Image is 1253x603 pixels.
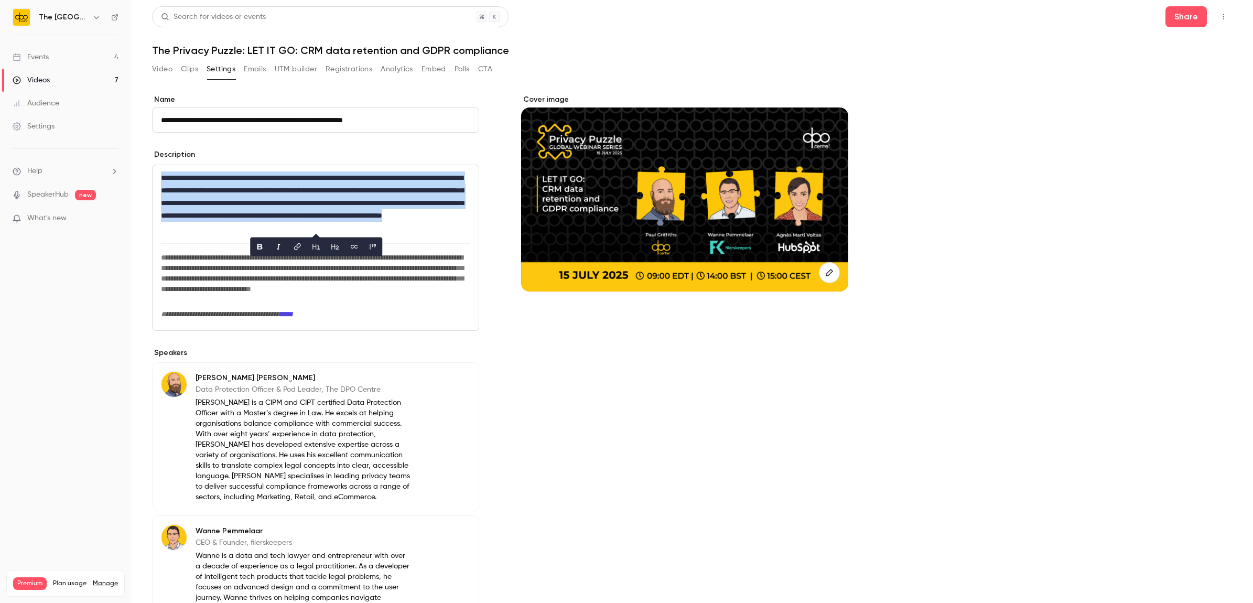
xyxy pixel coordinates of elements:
[181,61,198,78] button: Clips
[153,165,479,330] div: editor
[1165,6,1207,27] button: Share
[455,61,470,78] button: Polls
[161,372,187,397] img: Paul Griffiths
[93,579,118,588] a: Manage
[161,12,266,23] div: Search for videos or events
[432,371,470,388] button: Edit
[152,94,479,105] label: Name
[196,537,411,548] p: CEO & Founder, filerskeepers
[432,524,470,541] button: Edit
[422,61,446,78] button: Embed
[521,94,848,105] label: Cover image
[39,12,88,23] h6: The [GEOGRAPHIC_DATA]
[27,166,42,177] span: Help
[99,591,102,598] span: 7
[1215,8,1232,25] button: Top Bar Actions
[478,61,492,78] button: CTA
[275,61,317,78] button: UTM builder
[364,239,381,255] button: blockquote
[196,526,411,536] p: Wanne Pemmelaar
[207,61,235,78] button: Settings
[251,239,268,255] button: bold
[99,590,118,599] p: / 300
[326,61,372,78] button: Registrations
[244,61,266,78] button: Emails
[196,373,411,383] p: [PERSON_NAME] [PERSON_NAME]
[13,75,50,85] div: Videos
[152,149,195,160] label: Description
[13,577,47,590] span: Premium
[196,397,411,502] p: [PERSON_NAME] is a CIPM and CIPT certified Data Protection Officer with a Master’s degree in Law....
[53,579,87,588] span: Plan usage
[13,121,55,132] div: Settings
[27,213,67,224] span: What's new
[75,190,96,200] span: new
[13,98,59,109] div: Audience
[270,239,287,255] button: italic
[381,61,413,78] button: Analytics
[13,590,33,599] p: Videos
[152,44,1232,57] h1: The Privacy Puzzle: LET IT GO: CRM data retention and GDPR compliance
[152,348,479,358] p: Speakers
[289,239,306,255] button: link
[13,9,30,26] img: The DPO Centre
[13,52,49,62] div: Events
[27,189,69,200] a: SpeakerHub
[13,166,118,177] li: help-dropdown-opener
[152,61,172,78] button: Video
[161,525,187,550] img: Wanne Pemmelaar
[196,384,411,395] p: Data Protection Officer & Pod Leader, The DPO Centre
[152,362,479,511] div: Paul Griffiths[PERSON_NAME] [PERSON_NAME]Data Protection Officer & Pod Leader, The DPO Centre[PER...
